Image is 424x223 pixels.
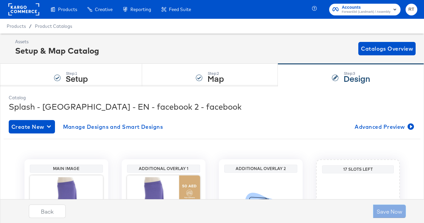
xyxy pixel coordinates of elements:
[408,6,415,13] span: RT
[130,7,151,12] span: Reporting
[66,73,88,84] strong: Setup
[329,4,401,15] button: AccountsForward3d (Landmark) / Assembly
[358,42,416,55] button: Catalogs Overview
[9,120,55,133] button: Create New
[324,167,392,172] div: 17 Slots Left
[342,9,390,15] span: Forward3d (Landmark) / Assembly
[29,205,66,218] button: Back
[7,23,26,29] span: Products
[355,122,413,131] span: Advanced Preview
[342,4,390,11] span: Accounts
[15,39,99,45] div: Assets
[63,122,163,131] span: Manage Designs and Smart Designs
[35,23,72,29] a: Product Catalogs
[15,45,99,56] div: Setup & Map Catalog
[129,166,198,171] div: Additional Overlay 1
[32,166,101,171] div: Main Image
[226,166,296,171] div: Additional Overlay 2
[95,7,113,12] span: Creative
[207,71,224,76] div: Step: 2
[169,7,191,12] span: Feed Suite
[58,7,77,12] span: Products
[207,73,224,84] strong: Map
[9,95,415,101] div: Catalog
[344,73,370,84] strong: Design
[361,44,413,53] span: Catalogs Overview
[11,122,52,131] span: Create New
[352,120,415,133] button: Advanced Preview
[406,4,417,15] button: RT
[344,71,370,76] div: Step: 3
[60,120,166,133] button: Manage Designs and Smart Designs
[26,23,35,29] span: /
[66,71,88,76] div: Step: 1
[9,101,415,112] div: Splash - [GEOGRAPHIC_DATA] - EN - facebook 2 - facebook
